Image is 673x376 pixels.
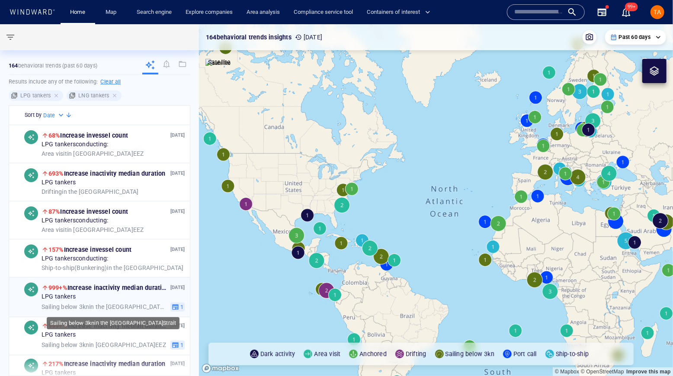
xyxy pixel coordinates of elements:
div: LNG tankers [67,90,122,101]
span: in [GEOGRAPHIC_DATA] EEZ [42,150,144,158]
p: Satellite [208,57,231,67]
p: [DATE] [170,208,185,216]
span: 999+% [48,322,67,329]
span: Increase in activity median duration [48,170,166,177]
button: TA [649,3,666,21]
p: Area visit [314,349,340,359]
p: [DATE] [170,170,185,178]
a: Map feedback [626,369,671,375]
h6: Results include any of the following: [9,75,190,89]
span: LPG tankers [42,293,76,301]
div: Notification center [621,7,631,17]
span: 68% [48,132,61,139]
span: 1 [179,303,183,311]
p: [DATE] [170,322,185,330]
strong: 164 [9,62,18,69]
h6: Sort by [25,111,42,119]
p: Ship-to-ship [556,349,589,359]
span: LPG tankers conducting: [42,141,108,149]
a: Map [102,5,123,20]
a: Search engine [133,5,175,20]
span: Increase in activity median duration [48,284,169,291]
span: 693% [48,170,64,177]
button: Containers of interest [363,5,438,20]
p: Anchored [359,349,387,359]
span: Sailing below 3kn [42,303,89,310]
div: Past 60 days [610,33,661,41]
span: in the [GEOGRAPHIC_DATA] Strait [42,303,167,311]
p: [DATE] [170,246,185,254]
div: LPG tankers [9,90,63,101]
span: 999+% [48,284,67,291]
a: Mapbox logo [202,363,240,373]
span: TA [654,9,661,16]
span: in the [GEOGRAPHIC_DATA] [42,264,183,272]
span: Ship-to-ship ( Bunkering ) [42,264,107,271]
canvas: Map [199,24,673,376]
h6: LPG tankers [20,91,51,100]
a: 99+ [619,5,633,19]
span: Containers of interest [367,7,430,17]
a: Home [67,5,89,20]
p: 164 behavioral trends insights [206,32,292,42]
span: Drifting [42,188,62,195]
button: Home [64,5,92,20]
h6: LNG tankers [78,91,109,100]
span: LPG tankers conducting: [42,217,108,225]
button: Map [99,5,126,20]
span: Increase in vessel count [48,132,128,139]
a: Explore companies [182,5,236,20]
span: Increase in vessel count [48,246,131,253]
a: Compliance service tool [290,5,356,20]
span: in the [GEOGRAPHIC_DATA] [42,188,138,196]
button: 1 [170,341,185,350]
span: Area visit [42,226,67,233]
iframe: Chat [636,337,667,370]
span: Area visit [42,150,67,157]
span: LPG tankers [42,331,76,339]
img: satellite [205,59,231,67]
p: Past 60 days [619,33,651,41]
a: Mapbox [555,369,579,375]
span: Sailing below 3kn [42,341,89,348]
span: in [GEOGRAPHIC_DATA] EEZ [42,226,144,234]
a: Area analysis [243,5,283,20]
p: Drifting [406,349,426,359]
p: Port call [513,349,537,359]
span: 157% [48,246,64,253]
p: [DATE] [170,132,185,140]
p: behavioral trends (Past 60 days) [9,62,97,70]
span: 99+ [625,3,638,11]
h6: Clear all [100,77,121,86]
p: Sailing below 3kn [445,349,494,359]
button: 1 [170,302,185,312]
p: [DATE] [170,284,185,292]
span: in [GEOGRAPHIC_DATA] EEZ [42,341,166,349]
button: 99+ [621,7,631,17]
span: LPG tankers [42,179,76,187]
a: OpenStreetMap [581,369,624,375]
div: Date [43,111,65,120]
span: LPG tankers conducting: [42,255,108,263]
p: [DATE] [295,32,322,42]
span: 1 [179,341,183,349]
p: Dark activity [260,349,295,359]
span: Increase in vessel count [48,208,128,215]
span: 87% [48,208,61,215]
h6: Date [43,111,55,120]
span: Increase in activity median duration [48,322,169,329]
